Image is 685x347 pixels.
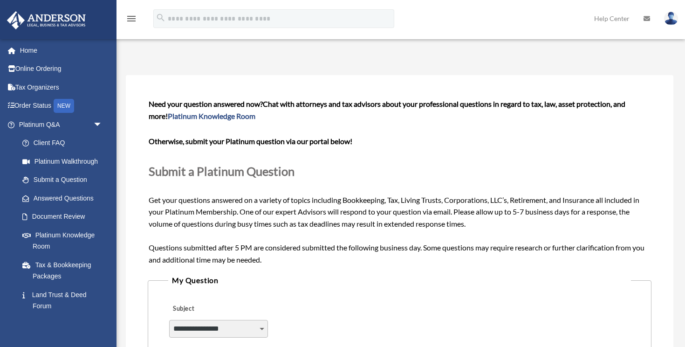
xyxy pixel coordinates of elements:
[7,41,116,60] a: Home
[13,134,116,153] a: Client FAQ
[126,13,137,24] i: menu
[13,256,116,285] a: Tax & Bookkeeping Packages
[149,137,352,146] b: Otherwise, submit your Platinum question via our portal below!
[168,274,631,287] legend: My Question
[13,171,112,189] a: Submit a Question
[156,13,166,23] i: search
[4,11,89,29] img: Anderson Advisors Platinum Portal
[126,16,137,24] a: menu
[149,99,651,264] span: Get your questions answered on a variety of topics including Bookkeeping, Tax, Living Trusts, Cor...
[149,164,295,178] span: Submit a Platinum Question
[7,97,116,116] a: Order StatusNEW
[13,226,116,256] a: Platinum Knowledge Room
[7,78,116,97] a: Tax Organizers
[13,285,116,315] a: Land Trust & Deed Forum
[13,152,116,171] a: Platinum Walkthrough
[54,99,74,113] div: NEW
[13,315,116,334] a: Portal Feedback
[7,60,116,78] a: Online Ordering
[664,12,678,25] img: User Pic
[13,189,116,208] a: Answered Questions
[13,208,116,226] a: Document Review
[168,111,255,120] a: Platinum Knowledge Room
[7,115,116,134] a: Platinum Q&Aarrow_drop_down
[93,115,112,134] span: arrow_drop_down
[149,99,263,108] span: Need your question answered now?
[149,99,625,120] span: Chat with attorneys and tax advisors about your professional questions in regard to tax, law, ass...
[169,303,258,316] label: Subject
